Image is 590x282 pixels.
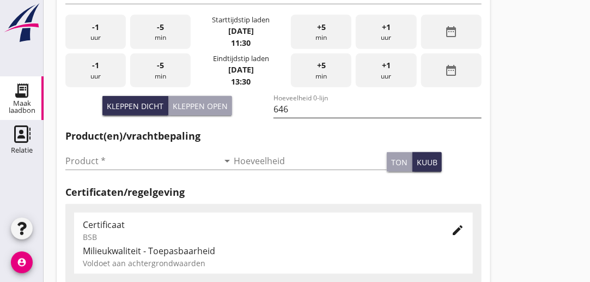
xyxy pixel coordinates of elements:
[157,21,164,33] span: -5
[317,21,326,33] span: +5
[291,15,351,49] div: min
[65,129,482,143] h2: Product(en)/vrachtbepaling
[231,76,251,87] strong: 13:30
[212,15,270,25] div: Starttijdstip laden
[83,218,434,231] div: Certificaat
[228,26,254,36] strong: [DATE]
[83,231,434,243] div: BSB
[417,157,437,168] div: kuub
[2,3,41,43] img: logo-small.a267ee39.svg
[221,154,234,167] i: arrow_drop_down
[234,152,387,170] input: Hoeveelheid
[445,25,458,38] i: date_range
[107,100,163,112] div: Kleppen dicht
[382,21,391,33] span: +1
[130,15,191,49] div: min
[387,152,412,172] button: ton
[92,59,99,71] span: -1
[451,224,464,237] i: edit
[65,53,126,88] div: uur
[65,15,126,49] div: uur
[356,15,416,49] div: uur
[130,53,191,88] div: min
[273,100,482,118] input: Hoeveelheid 0-lijn
[445,64,458,77] i: date_range
[228,64,254,75] strong: [DATE]
[168,96,232,116] button: Kleppen open
[83,257,464,269] div: Voldoet aan achtergrondwaarden
[102,96,168,116] button: Kleppen dicht
[412,152,442,172] button: kuub
[92,21,99,33] span: -1
[173,100,228,112] div: Kleppen open
[11,147,33,154] div: Relatie
[83,244,464,257] div: Milieukwaliteit - Toepasbaarheid
[391,157,407,168] div: ton
[291,53,351,88] div: min
[11,251,33,273] i: account_circle
[382,59,391,71] span: +1
[65,185,482,200] h2: Certificaten/regelgeving
[65,152,218,170] input: Product *
[356,53,416,88] div: uur
[157,59,164,71] span: -5
[317,59,326,71] span: +5
[231,38,251,48] strong: 11:30
[213,53,269,64] div: Eindtijdstip laden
